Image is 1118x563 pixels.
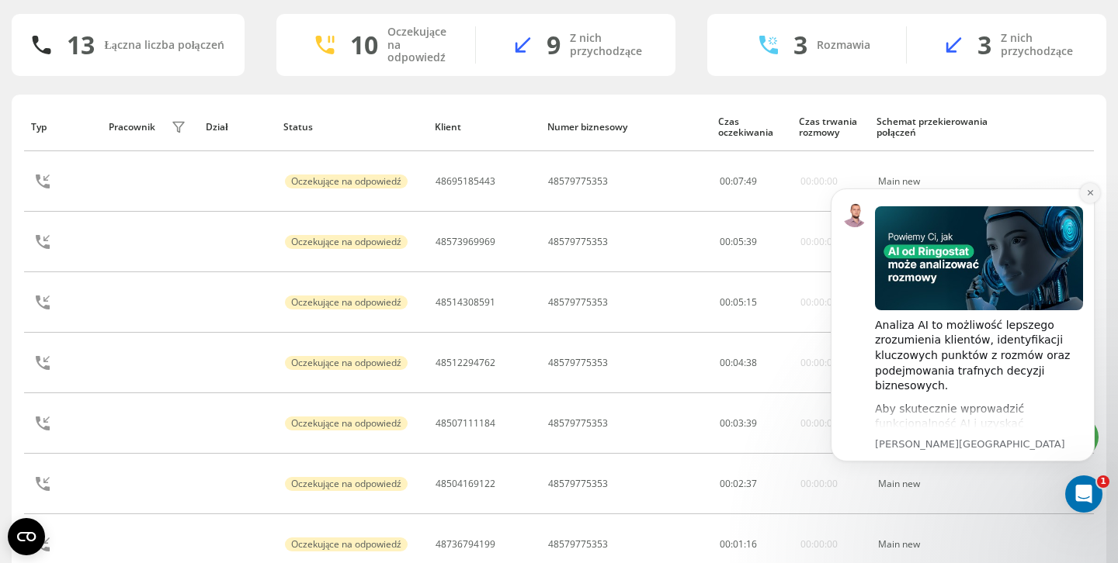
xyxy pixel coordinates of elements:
div: 3 [793,30,807,60]
div: Oczekujące na odpowiedź [285,295,408,309]
img: Profile image for Valeriia [196,25,227,56]
span: Poszukaj pomocy [32,369,137,385]
div: 00:00:00 [800,237,838,247]
div: Main new [878,539,1008,550]
span: 07 [733,174,744,188]
div: Rozmawia [817,39,870,52]
div: 3 [977,30,991,60]
div: 48579775353 [548,357,608,368]
div: Valeriia [69,234,109,250]
p: Witaj 👋 [31,110,279,136]
div: : : [720,297,757,308]
span: Ocen swoją rozmowę [69,219,185,232]
div: Wyślij do nas wiadomość [32,285,259,301]
div: Numer biznesowy [547,122,704,133]
span: 38 [746,356,757,369]
div: 00:00:00 [800,357,838,368]
div: Oczekujące na odpowiedź [285,477,408,491]
div: 48695185443 [436,176,495,187]
div: 10 [350,30,378,60]
img: logo [31,29,135,54]
div: Z nich przychodzące [1001,32,1083,58]
div: 48504169122 [436,478,495,489]
div: 00:00:00 [800,478,838,489]
div: Zazwyczaj odpowiadamy w niecałą minutę [32,301,259,333]
span: 00 [720,174,731,188]
div: 48579775353 [548,176,608,187]
p: Jak możemy pomóc? [31,136,279,163]
div: Oczekujące na odpowiedź [285,537,408,551]
span: 02 [733,477,744,490]
div: Najnowsza wiadomość [32,195,279,212]
img: Profile image for Olena [166,25,197,56]
div: Oczekujące na odpowiedź [285,235,408,249]
div: • 2 dni temu [113,234,178,250]
span: 39 [746,235,757,248]
span: 00 [720,356,731,369]
span: 00 [720,235,731,248]
span: Główna [29,424,75,435]
div: 48579775353 [548,539,608,550]
div: 48736794199 [436,539,495,550]
div: Profile image for ValeriiaOcen swoją rozmowęValeriia•2 dni temu [16,206,294,263]
div: 9 [547,30,561,60]
div: Łączna liczba połączeń [104,39,224,52]
span: Wiadomości [123,424,189,435]
div: : : [720,357,757,368]
div: 13 [67,30,95,60]
button: Poszukaj pomocy [23,361,288,392]
div: Status [283,122,419,133]
div: Zamknij [267,25,295,53]
span: 05 [733,235,744,248]
div: Oczekujące na odpowiedź [285,174,408,188]
button: Open CMP widget [8,518,45,555]
span: 15 [746,295,757,309]
div: Pracownik [109,122,155,133]
span: 05 [733,295,744,309]
div: 48579775353 [548,418,608,429]
div: : : [720,478,757,489]
iframe: Intercom notifications wiadomość [807,165,1118,521]
div: Najnowsza wiadomośćProfile image for ValeriiaOcen swoją rozmowęValeriia•2 dni temu [16,182,295,264]
img: Profile image for Daniil [225,25,256,56]
span: Pomoc [241,424,276,435]
iframe: Intercom live chat [1065,475,1102,513]
div: : : [720,237,757,247]
div: Oczekujące na odpowiedź [285,356,408,370]
span: 00 [720,537,731,551]
span: 37 [746,477,757,490]
span: 00 [720,477,731,490]
div: 00:00:00 [800,297,838,308]
div: Czas trwania rozmowy [799,116,862,139]
div: 48512294762 [436,357,495,368]
div: 48579775353 [548,297,608,308]
div: Typ [31,122,94,133]
div: : : [720,418,757,429]
span: 00 [720,416,731,430]
div: 48573969969 [436,237,495,247]
div: 48514308591 [436,297,495,308]
div: 00:00:00 [800,539,838,550]
div: 48579775353 [548,237,608,247]
span: 1 [1097,475,1109,488]
div: Czas oczekiwania [718,116,784,139]
div: : : [720,176,757,187]
div: 00:00:00 [800,418,838,429]
div: 48579775353 [548,478,608,489]
div: Schemat przekierowania połączeń [877,116,1009,139]
div: 48507111184 [436,418,495,429]
span: 00 [720,295,731,309]
span: 03 [733,416,744,430]
button: Wiadomości [103,385,207,447]
div: Wyślij do nas wiadomośćZazwyczaj odpowiadamy w niecałą minutę [16,271,295,347]
div: Klient [435,122,533,133]
span: 04 [733,356,744,369]
div: Oczekujące na odpowiedź [387,26,452,64]
div: Z nich przychodzące [570,32,652,58]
